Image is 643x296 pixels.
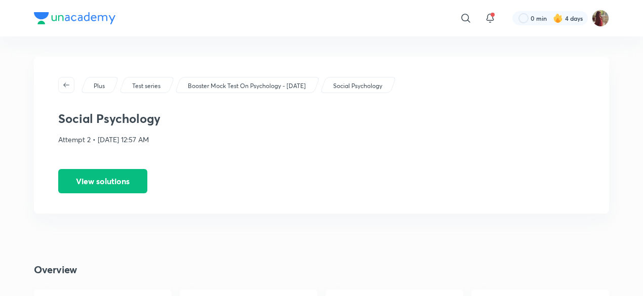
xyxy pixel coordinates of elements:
[332,81,384,91] a: Social Psychology
[94,81,105,91] p: Plus
[131,81,163,91] a: Test series
[553,13,563,23] img: streak
[592,10,609,27] img: Srishti Sharma
[58,134,585,145] p: Attempt 2 • [DATE] 12:57 AM
[58,169,147,193] button: View solutions
[58,111,585,126] h3: Social Psychology
[34,12,115,24] img: Company Logo
[186,81,308,91] a: Booster Mock Test On Psychology - [DATE]
[92,81,107,91] a: Plus
[132,81,160,91] p: Test series
[34,262,609,277] h4: Overview
[188,81,306,91] p: Booster Mock Test On Psychology - [DATE]
[333,81,382,91] p: Social Psychology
